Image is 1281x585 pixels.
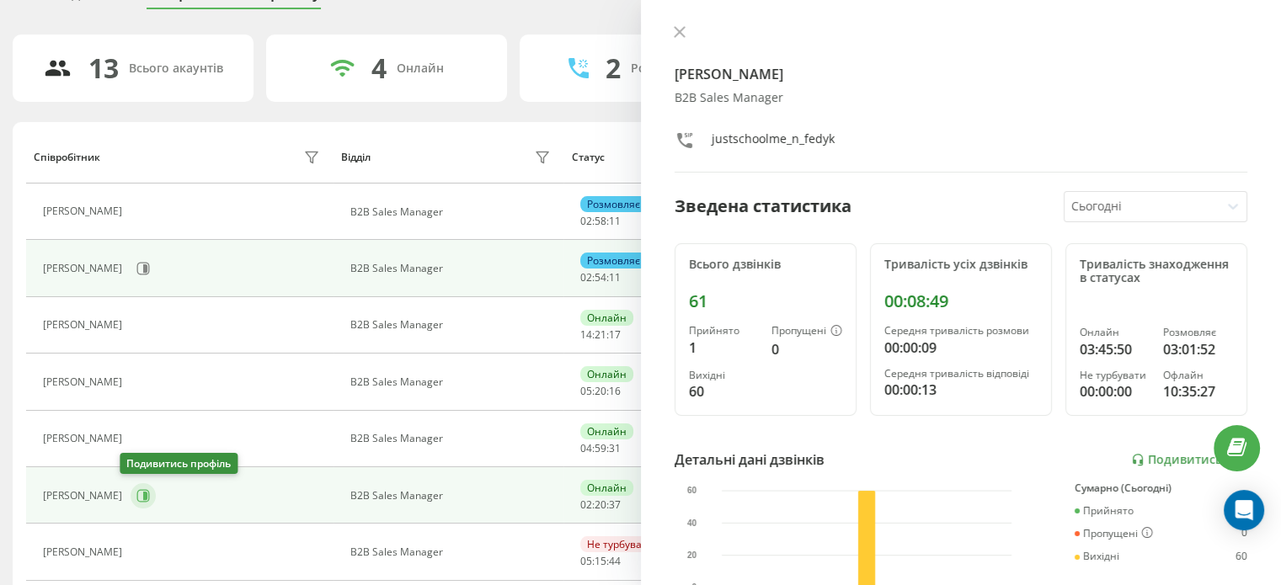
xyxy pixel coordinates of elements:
div: Статус [572,152,605,163]
div: Не турбувати [580,536,660,552]
text: 40 [687,519,697,528]
div: [PERSON_NAME] [43,433,126,444]
div: 03:45:50 [1080,339,1150,359]
div: Тривалість знаходження в статусах [1080,258,1233,286]
div: 13 [88,52,119,84]
span: 11 [609,214,621,228]
span: 37 [609,497,621,512]
h4: [PERSON_NAME] [675,64,1248,84]
div: Онлайн [580,423,633,439]
div: Співробітник [34,152,100,163]
div: justschoolme_n_fedyk [712,130,835,155]
span: 02 [580,270,592,285]
div: [PERSON_NAME] [43,376,126,388]
div: Розмовляє [580,196,647,212]
div: : : [580,386,621,397]
div: : : [580,215,621,227]
div: Середня тривалість відповіді [884,368,1038,380]
div: Онлайн [1080,327,1150,338]
div: B2B Sales Manager [350,546,555,558]
div: B2B Sales Manager [350,376,555,388]
div: Розмовляє [580,253,647,269]
div: : : [580,443,621,455]
span: 02 [580,214,592,228]
div: 0 [771,339,842,359]
span: 20 [595,384,606,398]
div: 60 [1236,550,1247,562]
div: 00:08:49 [884,291,1038,311]
div: : : [580,272,621,284]
div: Онлайн [397,61,444,76]
span: 15 [595,554,606,568]
div: B2B Sales Manager [675,91,1248,105]
div: B2B Sales Manager [350,206,555,218]
div: 00:00:13 [884,380,1038,400]
div: Зведена статистика [675,194,851,219]
div: B2B Sales Manager [350,319,555,331]
div: 2 [606,52,621,84]
text: 60 [687,486,697,495]
div: [PERSON_NAME] [43,263,126,274]
div: Детальні дані дзвінків [675,449,825,470]
div: 61 [689,291,842,311]
div: [PERSON_NAME] [43,205,126,217]
div: Розмовляють [631,61,713,76]
div: : : [580,556,621,567]
div: B2B Sales Manager [350,263,555,274]
span: 02 [580,497,592,512]
text: 20 [687,550,697,560]
div: [PERSON_NAME] [43,490,126,502]
div: Прийнято [689,325,758,337]
div: 03:01:52 [1163,339,1233,359]
span: 11 [609,270,621,285]
div: Вихідні [1075,550,1119,562]
div: Подивитись профіль [120,453,238,474]
div: [PERSON_NAME] [43,319,126,331]
div: 0 [1241,527,1247,540]
span: 44 [609,554,621,568]
div: Онлайн [580,480,633,496]
div: Всього дзвінків [689,258,842,272]
div: 00:00:09 [884,338,1038,358]
div: Онлайн [580,366,633,382]
span: 04 [580,441,592,455]
div: Всього акаунтів [129,61,223,76]
div: 4 [371,52,387,84]
span: 54 [595,270,606,285]
div: Відділ [341,152,371,163]
div: Онлайн [580,310,633,326]
div: Розмовляє [1163,327,1233,338]
div: Середня тривалість розмови [884,325,1038,337]
div: Не турбувати [1080,370,1150,381]
div: B2B Sales Manager [350,433,555,444]
span: 17 [609,327,621,342]
div: [PERSON_NAME] [43,546,126,558]
span: 59 [595,441,606,455]
div: Open Intercom Messenger [1224,490,1264,530]
div: 00:00:00 [1080,381,1150,402]
span: 05 [580,554,592,568]
div: Офлайн [1163,370,1233,381]
div: 60 [689,381,758,402]
span: 21 [595,327,606,342]
div: Пропущені [1075,527,1153,540]
div: Вихідні [689,370,758,381]
div: B2B Sales Manager [350,490,555,502]
span: 20 [595,497,606,512]
div: : : [580,329,621,341]
div: 1 [689,338,758,358]
div: Сумарно (Сьогодні) [1075,482,1247,494]
div: 10:35:27 [1163,381,1233,402]
a: Подивитись звіт [1131,453,1247,467]
span: 14 [580,327,592,342]
span: 31 [609,441,621,455]
span: 16 [609,384,621,398]
div: : : [580,499,621,511]
span: 58 [595,214,606,228]
div: Тривалість усіх дзвінків [884,258,1038,272]
div: Пропущені [771,325,842,338]
span: 05 [580,384,592,398]
div: Прийнято [1075,505,1134,517]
